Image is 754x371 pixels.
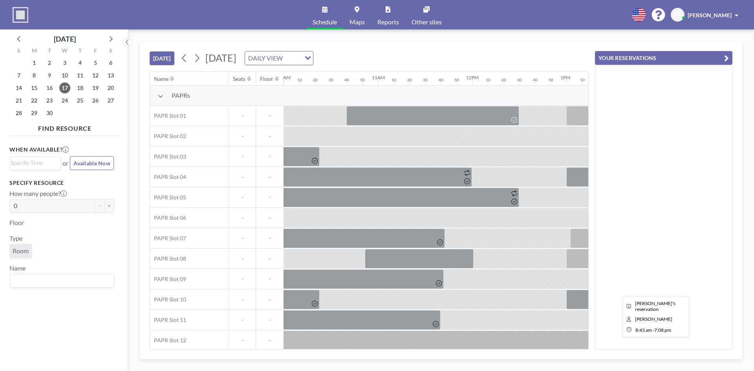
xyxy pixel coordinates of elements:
div: 40 [344,77,349,82]
span: Friday, September 12, 2025 [90,70,101,81]
span: - [229,153,256,160]
span: - [256,112,284,119]
span: Maps [350,19,365,25]
span: [PERSON_NAME] [688,12,732,18]
span: Monday, September 8, 2025 [29,70,40,81]
span: - [256,214,284,221]
span: - [229,194,256,201]
span: Wednesday, September 3, 2025 [59,57,70,68]
span: - [229,255,256,262]
span: HA [673,11,682,18]
span: Thursday, September 25, 2025 [75,95,86,106]
div: 20 [313,77,318,82]
span: - [256,296,284,303]
span: - [229,337,256,344]
div: 11AM [372,75,385,80]
span: - [256,194,284,201]
span: PAPR Slot 06 [150,214,186,221]
span: - [229,316,256,323]
span: or [62,159,68,167]
div: Floor [260,75,273,82]
span: Thursday, September 4, 2025 [75,57,86,68]
div: 20 [501,77,506,82]
span: PAPR Slot 09 [150,276,186,283]
div: 30 [329,77,333,82]
button: - [95,199,104,212]
label: Floor [9,219,24,227]
span: Room [13,247,29,255]
div: 50 [549,77,553,82]
h4: FIND RESOURCE [9,121,120,132]
div: 10 [392,77,396,82]
button: YOUR RESERVATIONS [595,51,732,65]
span: Tuesday, September 23, 2025 [44,95,55,106]
button: [DATE] [150,51,174,65]
div: 10 [486,77,490,82]
span: PAPR Slot 12 [150,337,186,344]
span: PAPR Slot 04 [150,174,186,181]
span: - [256,174,284,181]
span: Sunday, September 21, 2025 [13,95,24,106]
div: Search for option [10,274,113,287]
span: Sunday, September 28, 2025 [13,108,24,119]
button: + [104,199,114,212]
span: - [229,296,256,303]
span: Wednesday, September 10, 2025 [59,70,70,81]
span: - [256,337,284,344]
span: - [229,112,256,119]
div: 20 [407,77,412,82]
span: DAILY VIEW [247,53,284,63]
span: PAPRs [172,91,190,99]
span: - [229,133,256,140]
span: Available Now [73,160,110,166]
div: S [103,46,118,57]
span: PAPR Slot 05 [150,194,186,201]
h3: Specify resource [9,179,114,186]
span: - [256,133,284,140]
span: PAPR Slot 01 [150,112,186,119]
input: Search for option [11,276,109,286]
span: Tuesday, September 9, 2025 [44,70,55,81]
span: Saturday, September 13, 2025 [105,70,116,81]
span: - [229,276,256,283]
span: PAPR Slot 03 [150,153,186,160]
span: - [256,153,284,160]
div: 50 [360,77,365,82]
div: Search for option [245,51,313,65]
span: - [256,255,284,262]
span: Schedule [313,19,337,25]
div: 30 [423,77,428,82]
img: organization-logo [13,7,28,23]
span: PAPR Slot 02 [150,133,186,140]
span: Sunday, September 14, 2025 [13,82,24,93]
div: Seats [233,75,245,82]
button: Available Now [70,156,114,170]
span: - [256,276,284,283]
span: Monday, September 29, 2025 [29,108,40,119]
span: [DATE] [205,52,236,64]
span: Friday, September 5, 2025 [90,57,101,68]
span: Tuesday, September 2, 2025 [44,57,55,68]
span: PAPR Slot 11 [150,316,186,323]
span: Tuesday, September 16, 2025 [44,82,55,93]
div: 10 [580,77,585,82]
span: - [229,174,256,181]
div: 50 [454,77,459,82]
input: Search for option [285,53,300,63]
span: Thursday, September 11, 2025 [75,70,86,81]
span: Reports [377,19,399,25]
div: S [11,46,27,57]
span: Saturday, September 27, 2025 [105,95,116,106]
span: PAPR Slot 08 [150,255,186,262]
span: - [256,316,284,323]
span: Thursday, September 18, 2025 [75,82,86,93]
label: Type [9,234,22,242]
div: Search for option [10,157,60,169]
span: Wednesday, September 17, 2025 [59,82,70,93]
div: T [72,46,88,57]
span: Monday, September 22, 2025 [29,95,40,106]
div: Name [154,75,168,82]
div: 1PM [560,75,570,80]
div: 12PM [466,75,479,80]
input: Search for option [11,159,56,167]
